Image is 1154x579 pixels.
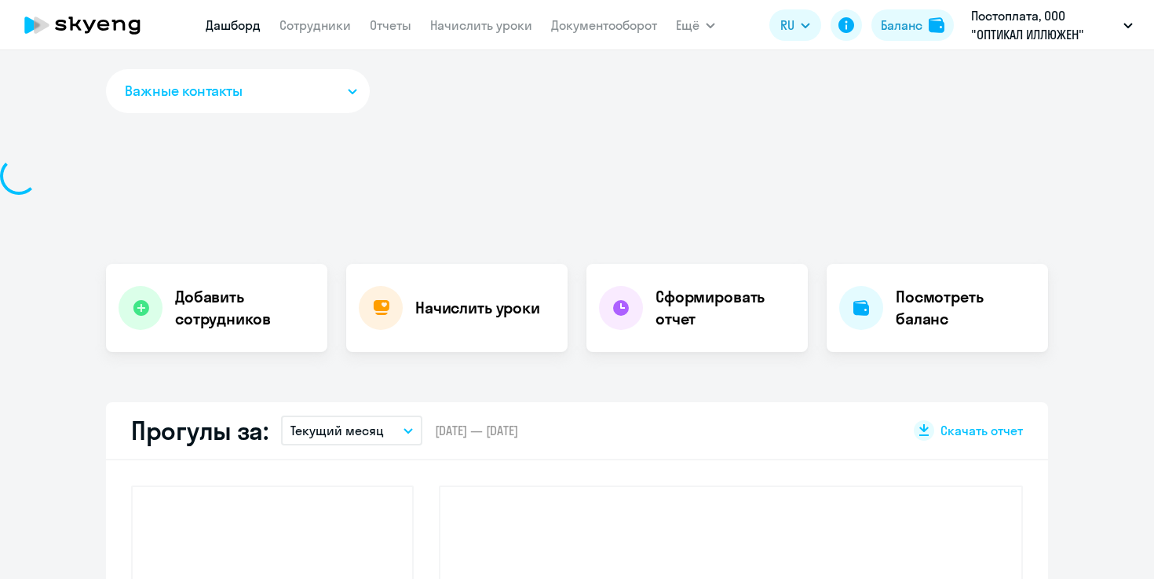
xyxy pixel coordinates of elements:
span: RU [780,16,794,35]
button: Важные контакты [106,69,370,113]
p: Постоплата, ООО "ОПТИКАЛ ИЛЛЮЖЕН" [971,6,1117,44]
button: Текущий месяц [281,416,422,445]
h4: Посмотреть баланс [896,286,1035,330]
a: Дашборд [206,17,261,33]
button: Постоплата, ООО "ОПТИКАЛ ИЛЛЮЖЕН" [963,6,1141,44]
h4: Начислить уроки [415,297,540,319]
p: Текущий месяц [290,421,384,440]
button: Ещё [676,9,715,41]
img: balance [929,17,944,33]
h4: Сформировать отчет [656,286,795,330]
span: Ещё [676,16,699,35]
a: Документооборот [551,17,657,33]
a: Начислить уроки [430,17,532,33]
button: RU [769,9,821,41]
span: Скачать отчет [940,422,1023,439]
span: [DATE] — [DATE] [435,422,518,439]
a: Сотрудники [279,17,351,33]
span: Важные контакты [125,81,243,101]
div: Баланс [881,16,922,35]
h4: Добавить сотрудников [175,286,315,330]
button: Балансbalance [871,9,954,41]
a: Отчеты [370,17,411,33]
h2: Прогулы за: [131,415,268,446]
